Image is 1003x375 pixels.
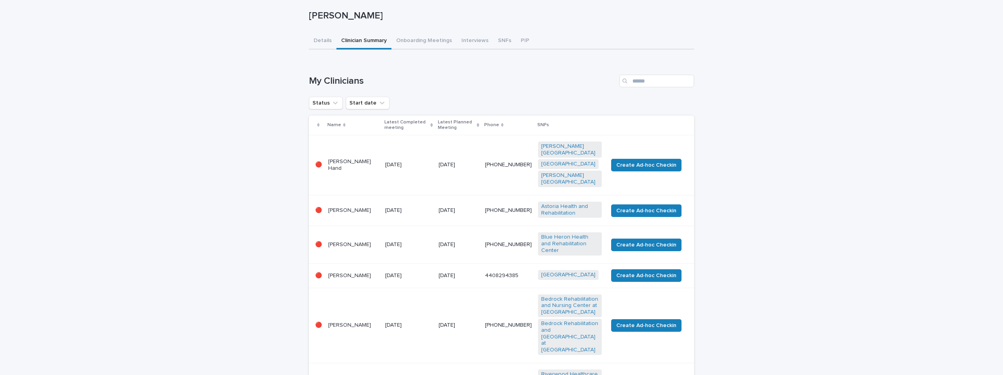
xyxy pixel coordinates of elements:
a: [GEOGRAPHIC_DATA] [541,272,595,278]
button: SNFs [493,33,516,50]
p: 🔴 [315,207,322,214]
p: [PERSON_NAME] [309,10,691,22]
a: Blue Heron Health and Rehabilitation Center [541,234,599,254]
a: [PHONE_NUMBER] [485,162,532,167]
button: Create Ad-hoc Checkin [611,239,682,251]
p: [PERSON_NAME] [328,322,379,329]
button: Interviews [457,33,493,50]
button: PIP [516,33,534,50]
p: 🔴 [315,322,322,329]
a: Bedrock Rehabilitation and Nursing Center at [GEOGRAPHIC_DATA] [541,296,599,316]
button: Create Ad-hoc Checkin [611,204,682,217]
a: [PHONE_NUMBER] [485,208,532,213]
tr: 🔴[PERSON_NAME][DATE][DATE][PHONE_NUMBER]Astoria Health and Rehabilitation Create Ad-hoc Checkin [309,195,694,226]
p: 🔴 [315,162,322,168]
a: [GEOGRAPHIC_DATA] [541,161,595,167]
span: Create Ad-hoc Checkin [616,272,676,279]
p: [PERSON_NAME] [328,272,379,279]
p: Latest Planned Meeting [438,118,475,132]
a: 4408294385 [485,273,518,278]
p: 🔴 [315,272,322,279]
a: [PERSON_NAME][GEOGRAPHIC_DATA] [541,143,599,156]
button: Create Ad-hoc Checkin [611,319,682,332]
p: [DATE] [439,272,479,279]
a: Astoria Health and Rehabilitation [541,203,599,217]
button: Details [309,33,336,50]
p: [DATE] [439,162,479,168]
span: Create Ad-hoc Checkin [616,161,676,169]
p: [DATE] [439,207,479,214]
p: Name [327,121,341,129]
p: 🔴 [315,241,322,248]
p: [DATE] [385,322,432,329]
input: Search [619,75,694,87]
p: [DATE] [385,272,432,279]
button: Create Ad-hoc Checkin [611,159,682,171]
button: Clinician Summary [336,33,391,50]
p: Phone [484,121,499,129]
p: [DATE] [385,207,432,214]
a: [PERSON_NAME][GEOGRAPHIC_DATA] [541,172,599,186]
a: Bedrock Rehabilitation and [GEOGRAPHIC_DATA] at [GEOGRAPHIC_DATA] [541,320,599,353]
button: Create Ad-hoc Checkin [611,269,682,282]
span: Create Ad-hoc Checkin [616,207,676,215]
a: [PHONE_NUMBER] [485,322,532,328]
p: [PERSON_NAME] Hand [328,158,379,172]
span: Create Ad-hoc Checkin [616,241,676,249]
tr: 🔴[PERSON_NAME][DATE][DATE]4408294385[GEOGRAPHIC_DATA] Create Ad-hoc Checkin [309,263,694,288]
a: [PHONE_NUMBER] [485,242,532,247]
p: [DATE] [439,322,479,329]
p: [PERSON_NAME] [328,207,379,214]
button: Start date [346,97,389,109]
button: Status [309,97,343,109]
p: [DATE] [385,162,432,168]
tr: 🔴[PERSON_NAME][DATE][DATE][PHONE_NUMBER]Bedrock Rehabilitation and Nursing Center at [GEOGRAPHIC_... [309,288,694,363]
p: [DATE] [385,241,432,248]
p: [DATE] [439,241,479,248]
p: [PERSON_NAME] [328,241,379,248]
button: Onboarding Meetings [391,33,457,50]
span: Create Ad-hoc Checkin [616,322,676,329]
h1: My Clinicians [309,75,616,87]
p: SNFs [537,121,549,129]
p: Latest Completed meeting [384,118,429,132]
tr: 🔴[PERSON_NAME] Hand[DATE][DATE][PHONE_NUMBER][PERSON_NAME][GEOGRAPHIC_DATA] [GEOGRAPHIC_DATA] [PE... [309,135,694,195]
tr: 🔴[PERSON_NAME][DATE][DATE][PHONE_NUMBER]Blue Heron Health and Rehabilitation Center Create Ad-hoc... [309,226,694,263]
